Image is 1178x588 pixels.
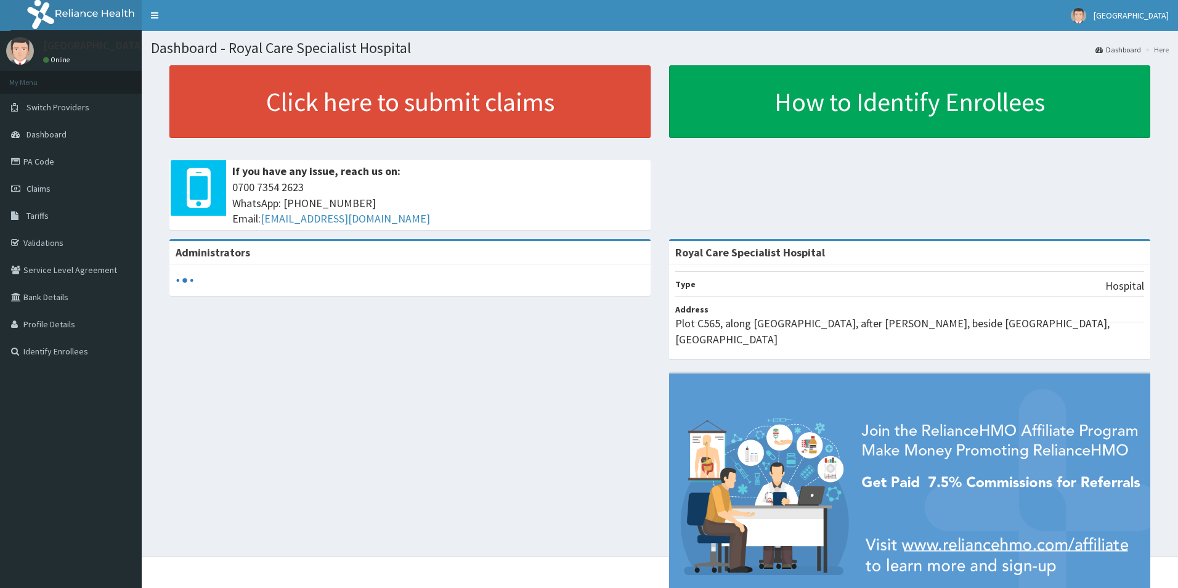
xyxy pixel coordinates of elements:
h1: Dashboard - Royal Care Specialist Hospital [151,40,1169,56]
p: Hospital [1105,278,1144,294]
span: Dashboard [26,129,67,140]
b: Administrators [176,245,250,259]
span: Tariffs [26,210,49,221]
b: If you have any issue, reach us on: [232,164,400,178]
svg: audio-loading [176,271,194,290]
a: Dashboard [1095,44,1141,55]
p: [GEOGRAPHIC_DATA] [43,40,145,51]
p: Plot C565, along [GEOGRAPHIC_DATA], after [PERSON_NAME], beside [GEOGRAPHIC_DATA], [GEOGRAPHIC_DATA] [675,316,1144,347]
span: [GEOGRAPHIC_DATA] [1094,10,1169,21]
b: Type [675,279,696,290]
a: [EMAIL_ADDRESS][DOMAIN_NAME] [261,211,430,226]
span: Claims [26,183,51,194]
a: How to Identify Enrollees [669,65,1150,138]
img: User Image [1071,8,1086,23]
strong: Royal Care Specialist Hospital [675,245,825,259]
b: Address [675,304,709,315]
img: User Image [6,37,34,65]
a: Click here to submit claims [169,65,651,138]
span: Switch Providers [26,102,89,113]
span: 0700 7354 2623 WhatsApp: [PHONE_NUMBER] Email: [232,179,644,227]
a: Online [43,55,73,64]
li: Here [1142,44,1169,55]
